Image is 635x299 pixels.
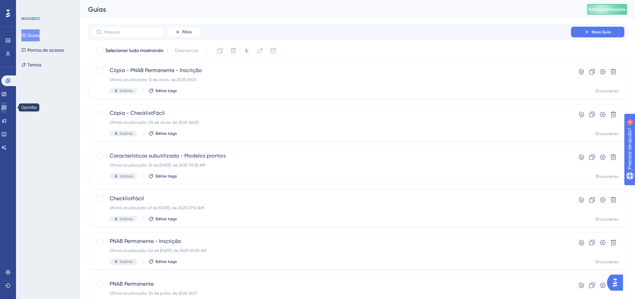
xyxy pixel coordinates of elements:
font: Inativo [120,217,133,221]
font: Inativo [120,259,133,264]
font: Precisar de ajuda? [16,3,57,8]
font: Filtro [182,30,192,34]
font: PNAB Permanente - Inscrição [110,238,181,244]
button: Editar tags [148,174,177,179]
input: Procurar [104,30,158,34]
button: Novo Guia [571,27,624,37]
font: Editar tags [156,259,177,264]
button: Publicar alterações [587,4,627,15]
font: 1Documento [595,131,619,136]
font: Guias [27,33,40,38]
button: Filtro [167,27,200,37]
font: Última atualização: 29 de [DATE]. de 2025 09:32 AM [110,163,205,168]
font: 1Documento [595,217,619,222]
font: ChecklistFácil [110,195,144,202]
font: Características subutilizada - Modelos prontos [110,153,226,159]
button: Editar tags [148,216,177,222]
font: Editar tags [156,131,177,136]
font: 1Documento [595,89,619,93]
font: 1Documento [595,260,619,264]
button: Pontos de acesso [21,44,64,56]
font: NOIVADO [21,16,40,21]
font: Inativo [120,88,133,93]
font: Inativo [120,174,133,179]
font: Inativo [120,131,133,136]
font: 1Documento [595,174,619,179]
button: Temas [21,59,41,71]
font: Pontos de acesso [27,47,64,53]
font: Editar tags [156,174,177,179]
font: Cópia - ChecklistFácil [110,110,165,116]
font: Temas [27,62,41,67]
font: Cópia - PNAB Permanente - Inscrição [110,67,202,73]
font: Última atualização: 21 de [DATE]. de 2025 07:51 AM [110,206,204,210]
font: Última atualização: 02 de [DATE]. de 2025 09:55 AM [110,248,207,253]
button: Desmarcar [172,45,202,57]
font: 4 [62,4,64,8]
iframe: Iniciador do Assistente de IA do UserGuiding [607,273,627,293]
font: Desmarcar [175,48,199,53]
font: Novo Guia [592,30,611,34]
font: Editar tags [156,217,177,221]
font: Selecionar tudo mostrando [105,48,163,53]
font: Última atualização: 12 de atrás. de 2025 09:01 [110,77,196,82]
font: Publicar alterações [588,7,626,12]
button: Editar tags [148,131,177,136]
font: Última atualização: 05 de atrás. de 2025 14h33 [110,120,198,125]
font: PNAB Permanente [110,281,154,287]
font: Editar tags [156,88,177,93]
font: Guias [88,5,106,13]
button: Editar tags [148,88,177,93]
font: Última atualização: 30 de junho. de 2025 16:07 [110,291,197,296]
button: Editar tags [148,259,177,264]
button: Guias [21,29,40,41]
